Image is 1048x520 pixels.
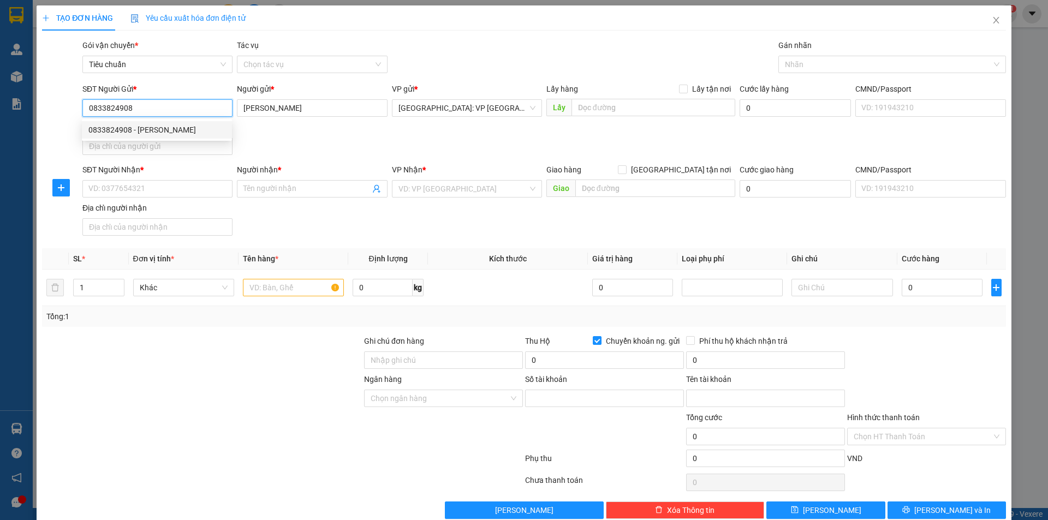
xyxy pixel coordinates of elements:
[237,164,387,176] div: Người nhận
[855,83,1005,95] div: CMND/Passport
[791,279,892,296] input: Ghi Chú
[688,83,735,95] span: Lấy tận nơi
[546,165,581,174] span: Giao hàng
[489,254,527,263] span: Kích thước
[82,202,233,214] div: Địa chỉ người nhận
[73,254,82,263] span: SL
[655,506,663,515] span: delete
[803,504,861,516] span: [PERSON_NAME]
[686,375,731,384] label: Tên tài khoản
[740,165,794,174] label: Cước giao hàng
[546,85,578,93] span: Lấy hàng
[778,41,812,50] label: Gán nhãn
[525,390,684,407] input: Số tài khoản
[902,506,910,515] span: printer
[627,164,735,176] span: [GEOGRAPHIC_DATA] tận nơi
[368,254,407,263] span: Định lượng
[847,454,862,463] span: VND
[592,279,674,296] input: 0
[82,164,233,176] div: SĐT Người Nhận
[392,165,422,174] span: VP Nhận
[525,337,550,345] span: Thu Hộ
[42,14,50,22] span: plus
[524,452,685,471] div: Phụ thu
[546,99,571,116] span: Lấy
[902,254,939,263] span: Cước hàng
[686,390,845,407] input: Tên tài khoản
[82,138,233,155] input: Địa chỉ của người gửi
[364,375,402,384] label: Ngân hàng
[914,504,991,516] span: [PERSON_NAME] và In
[686,413,722,422] span: Tổng cước
[46,279,64,296] button: delete
[602,335,684,347] span: Chuyển khoản ng. gửi
[237,41,259,50] label: Tác vụ
[140,279,228,296] span: Khác
[981,5,1011,36] button: Close
[495,504,553,516] span: [PERSON_NAME]
[53,183,69,192] span: plus
[992,283,1001,292] span: plus
[791,506,799,515] span: save
[695,335,792,347] span: Phí thu hộ khách nhận trả
[575,180,735,197] input: Dọc đường
[571,99,735,116] input: Dọc đường
[88,124,225,136] div: 0833824908 - [PERSON_NAME]
[445,501,604,519] button: [PERSON_NAME]
[82,121,232,139] div: 0833824908 - liêm chung
[740,180,851,198] input: Cước giao hàng
[89,56,226,73] span: Tiêu chuẩn
[243,254,278,263] span: Tên hàng
[82,83,233,95] div: SĐT Người Gửi
[371,390,509,407] input: Ngân hàng
[991,279,1002,296] button: plus
[592,254,633,263] span: Giá trị hàng
[243,279,344,296] input: VD: Bàn, Ghế
[130,14,139,23] img: icon
[46,310,404,322] div: Tổng: 1
[524,474,685,493] div: Chưa thanh toán
[372,184,381,193] span: user-add
[392,83,542,95] div: VP gửi
[364,337,424,345] label: Ghi chú đơn hàng
[82,218,233,236] input: Địa chỉ của người nhận
[847,413,920,422] label: Hình thức thanh toán
[546,180,575,197] span: Giao
[740,85,789,93] label: Cước lấy hàng
[82,41,138,50] span: Gói vận chuyển
[525,375,567,384] label: Số tài khoản
[855,164,1005,176] div: CMND/Passport
[42,14,113,22] span: TẠO ĐƠN HÀNG
[133,254,174,263] span: Đơn vị tính
[237,83,387,95] div: Người gửi
[888,501,1006,519] button: printer[PERSON_NAME] và In
[667,504,714,516] span: Xóa Thông tin
[398,100,535,116] span: Hà Nội: VP Tây Hồ
[766,501,885,519] button: save[PERSON_NAME]
[606,501,765,519] button: deleteXóa Thông tin
[992,16,1001,25] span: close
[677,248,787,270] th: Loại phụ phí
[787,248,897,270] th: Ghi chú
[413,279,424,296] span: kg
[740,99,851,117] input: Cước lấy hàng
[52,179,70,196] button: plus
[364,351,523,369] input: Ghi chú đơn hàng
[130,14,246,22] span: Yêu cầu xuất hóa đơn điện tử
